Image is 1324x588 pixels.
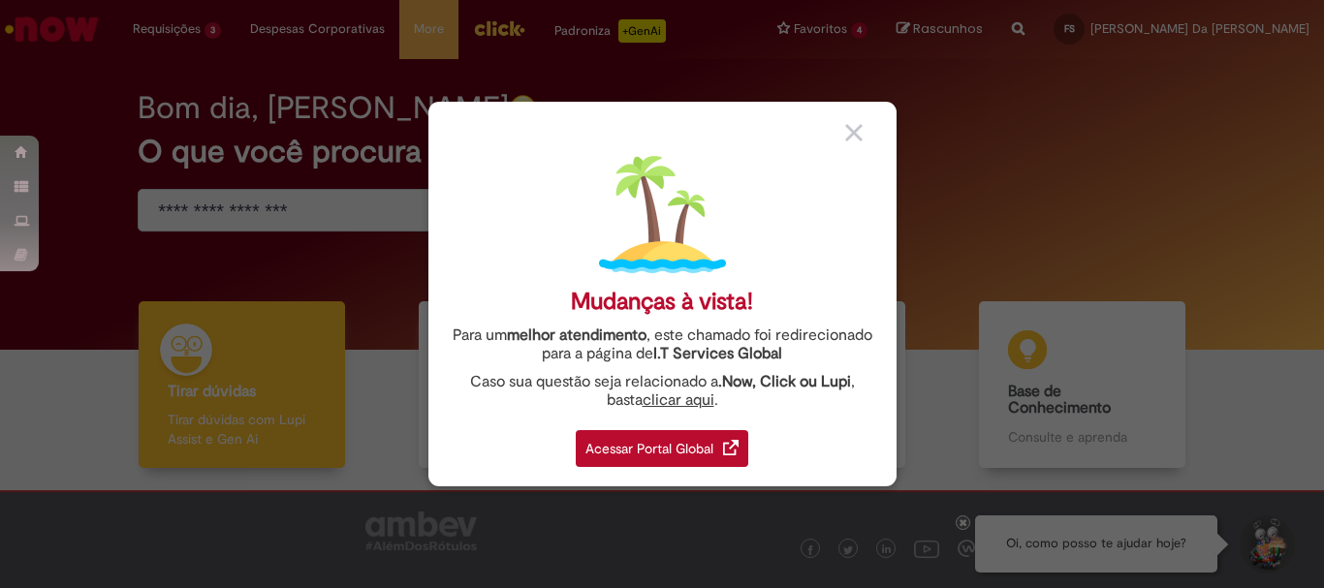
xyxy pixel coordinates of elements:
a: clicar aqui [643,380,714,410]
div: Mudanças à vista! [571,288,753,316]
strong: .Now, Click ou Lupi [718,372,851,391]
img: redirect_link.png [723,440,739,455]
img: close_button_grey.png [845,124,863,141]
a: I.T Services Global [653,333,782,363]
a: Acessar Portal Global [576,419,748,467]
strong: melhor atendimento [507,325,646,345]
img: island.png [599,151,726,278]
div: Para um , este chamado foi redirecionado para a página de [443,326,882,363]
div: Acessar Portal Global [576,430,748,467]
div: Caso sua questão seja relacionado a , basta . [443,373,882,410]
